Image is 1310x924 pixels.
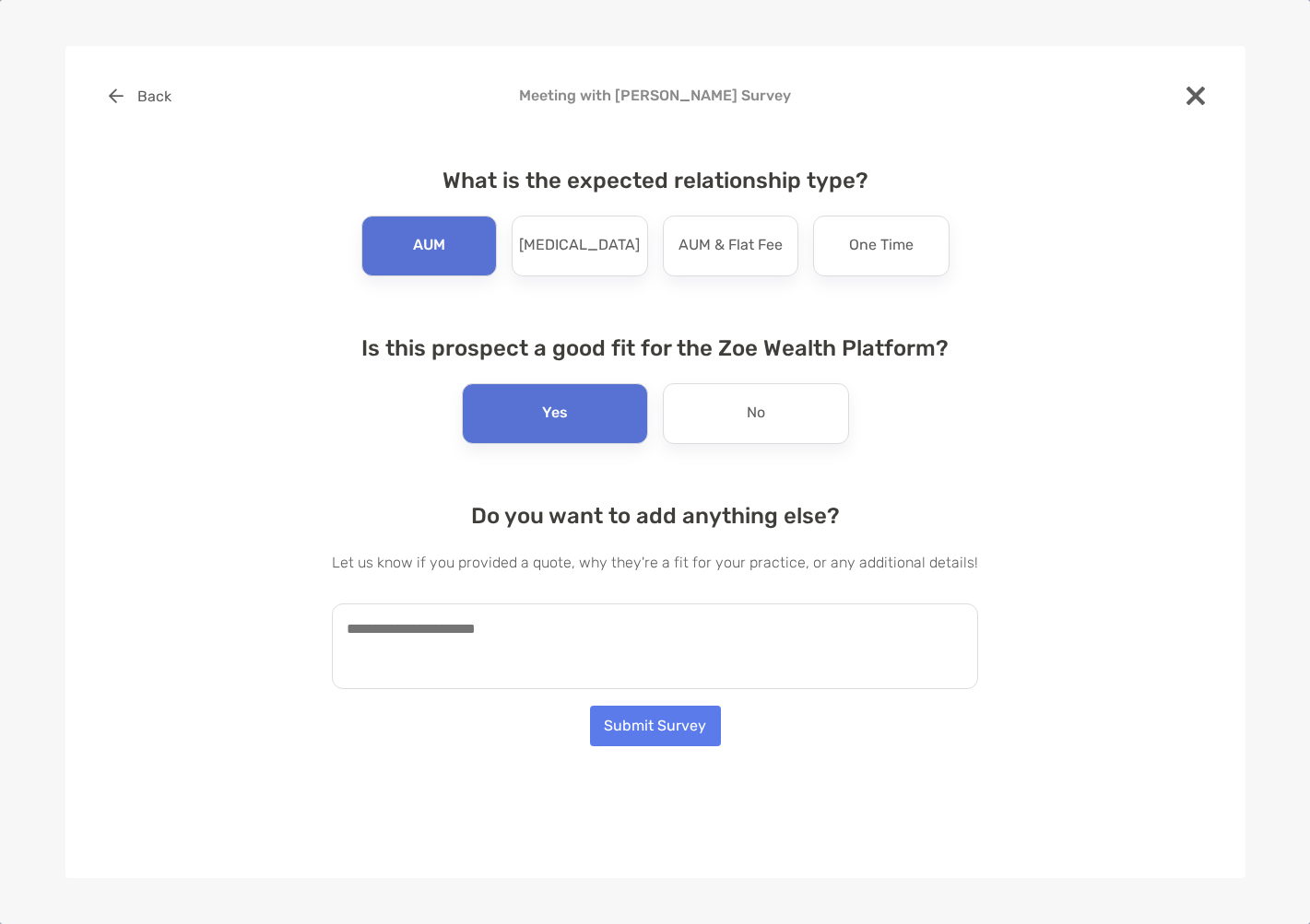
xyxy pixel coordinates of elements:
[413,231,445,261] p: AUM
[747,399,765,428] p: No
[332,168,978,193] h4: What is the expected relationship type?
[109,88,124,103] img: button icon
[95,76,186,116] button: Back
[542,399,568,428] p: Yes
[1186,87,1205,105] img: close modal
[332,335,978,361] h4: Is this prospect a good fit for the Zoe Wealth Platform?
[590,706,721,746] button: Submit Survey
[332,551,978,574] p: Let us know if you provided a quote, why they're a fit for your practice, or any additional details!
[332,503,978,529] h4: Do you want to add anything else?
[95,87,1216,104] h4: Meeting with [PERSON_NAME] Survey
[679,231,783,261] p: AUM & Flat Fee
[519,231,640,261] p: [MEDICAL_DATA]
[849,231,914,261] p: One Time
